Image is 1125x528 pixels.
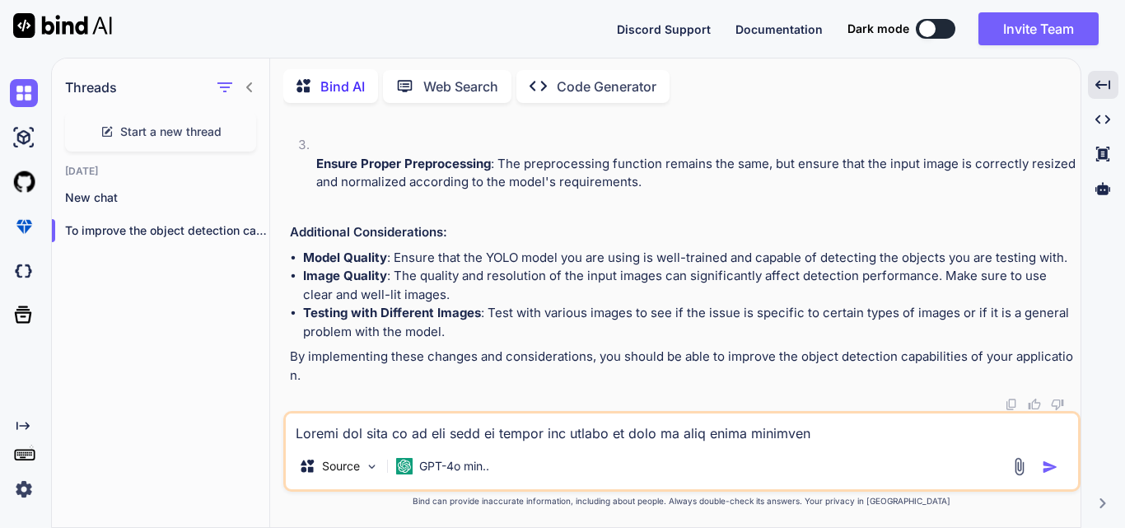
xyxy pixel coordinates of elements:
li: : Test with various images to see if the issue is specific to certain types of images or if it is... [303,304,1077,341]
p: Web Search [423,77,498,96]
img: copy [1005,398,1018,411]
span: Discord Support [617,22,711,36]
h1: Threads [65,77,117,97]
img: githubLight [10,168,38,196]
img: Pick Models [365,460,379,474]
img: settings [10,475,38,503]
button: Discord Support [617,21,711,38]
img: attachment [1010,457,1029,476]
img: dislike [1051,398,1064,411]
img: GPT-4o mini [396,458,413,474]
p: New chat [65,189,269,206]
img: icon [1042,459,1058,475]
span: Start a new thread [120,124,222,140]
span: Documentation [735,22,823,36]
img: chat [10,79,38,107]
p: Source [322,458,360,474]
img: like [1028,398,1041,411]
li: : Ensure that the YOLO model you are using is well-trained and capable of detecting the objects y... [303,249,1077,268]
strong: Model Quality [303,250,387,265]
p: Code Generator [557,77,656,96]
p: By implementing these changes and considerations, you should be able to improve the object detect... [290,348,1077,385]
img: Bind AI [13,13,112,38]
strong: Testing with Different Images [303,305,481,320]
p: GPT-4o min.. [419,458,489,474]
img: premium [10,213,38,241]
p: Bind can provide inaccurate information, including about people. Always double-check its answers.... [283,495,1081,507]
img: ai-studio [10,124,38,152]
span: Dark mode [847,21,909,37]
img: darkCloudIdeIcon [10,257,38,285]
p: To improve the object detection capabili... [65,222,269,239]
button: Documentation [735,21,823,38]
li: : The quality and resolution of the input images can significantly affect detection performance. ... [303,267,1077,304]
strong: Image Quality [303,268,387,283]
p: : The preprocessing function remains the same, but ensure that the input image is correctly resiz... [316,155,1077,192]
strong: Ensure Proper Preprocessing [316,156,491,171]
p: Bind AI [320,77,365,96]
button: Invite Team [978,12,1099,45]
h2: [DATE] [52,165,269,178]
h3: Additional Considerations: [290,223,1077,242]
